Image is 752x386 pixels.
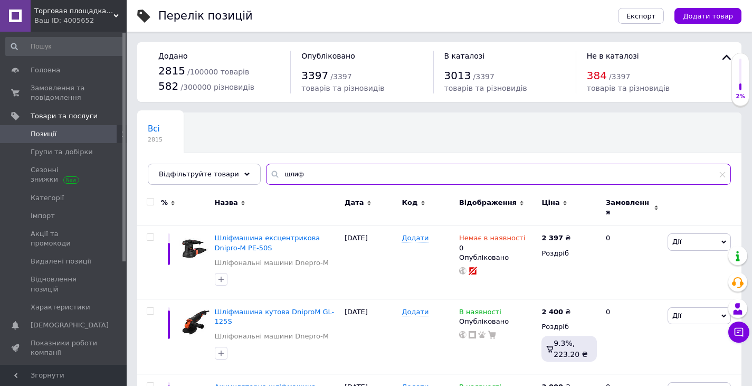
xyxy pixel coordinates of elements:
[541,322,597,332] div: Роздріб
[459,198,517,208] span: Відображення
[180,83,254,91] span: / 300000 різновидів
[148,136,163,144] span: 2815
[459,234,525,245] span: Немає в наявності
[187,68,249,76] span: / 100000 товарів
[732,93,749,100] div: 2%
[541,308,563,316] b: 2 400
[158,11,253,22] div: Перелік позицій
[554,339,587,358] span: 9.3%, 223.20 ₴
[31,303,90,312] span: Характеристики
[587,84,670,92] span: товарів та різновидів
[148,124,160,134] span: Всі
[342,225,399,299] div: [DATE]
[541,307,570,317] div: ₴
[618,8,664,24] button: Експорт
[301,69,328,82] span: 3397
[31,83,98,102] span: Замовлення та повідомлення
[728,322,749,343] button: Чат з покупцем
[541,234,563,242] b: 2 397
[161,198,168,208] span: %
[459,233,525,252] div: 0
[31,338,98,357] span: Показники роботи компанії
[587,52,639,60] span: Не в каталозі
[31,229,98,248] span: Акції та промокоди
[31,111,98,121] span: Товари та послуги
[301,52,355,60] span: Опубліковано
[266,164,731,185] input: Пошук по назві позиції, артикулу і пошуковим запитам
[5,37,125,56] input: Пошук
[683,12,733,20] span: Додати товар
[342,299,399,374] div: [DATE]
[473,72,494,81] span: / 3397
[606,198,651,217] span: Замовлення
[444,69,471,82] span: 3013
[444,84,527,92] span: товарів та різновидів
[158,80,178,92] span: 582
[541,233,570,243] div: ₴
[587,69,607,82] span: 384
[402,198,417,208] span: Код
[31,193,64,203] span: Категорії
[158,52,187,60] span: Додано
[31,275,98,294] span: Відновлення позицій
[459,253,536,262] div: Опубліковано
[459,317,536,326] div: Опубліковано
[626,12,656,20] span: Експорт
[541,249,597,258] div: Роздріб
[215,234,320,251] a: Шліфмашина ексцентрикова Dnipro-M PE-50S
[541,198,559,208] span: Ціна
[31,65,60,75] span: Головна
[345,198,364,208] span: Дата
[402,308,429,316] span: Додати
[31,129,56,139] span: Позиції
[31,321,109,330] span: [DEMOGRAPHIC_DATA]
[31,211,55,221] span: Імпорт
[31,165,98,184] span: Сезонні знижки
[330,72,351,81] span: / 3397
[159,170,239,178] span: Відфільтруйте товари
[672,238,681,246] span: Дії
[444,52,485,60] span: В каталозі
[179,307,210,337] img: Шлифмашина угловая Dnipro-M GL-125S
[31,147,93,157] span: Групи та добірки
[672,312,681,319] span: Дії
[609,72,630,81] span: / 3397
[215,308,335,325] a: Шліфмашина кутова DniproM GL-125S
[599,299,665,374] div: 0
[215,332,329,341] a: Шліфональні машини Dnepro-M
[402,234,429,242] span: Додати
[31,257,91,266] span: Видалені позиції
[179,233,210,263] img: Шлифмашина эксцентриковая Dnipro-M PE-50S
[459,308,501,319] span: В наявності
[301,84,384,92] span: товарів та різновидів
[674,8,741,24] button: Додати товар
[158,64,185,77] span: 2815
[599,225,665,299] div: 0
[34,16,127,25] div: Ваш ID: 4005652
[215,258,329,268] a: Шліфональні машини Dnepro-M
[34,6,113,16] span: Торговая площадка Сделай Сам
[215,198,238,208] span: Назва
